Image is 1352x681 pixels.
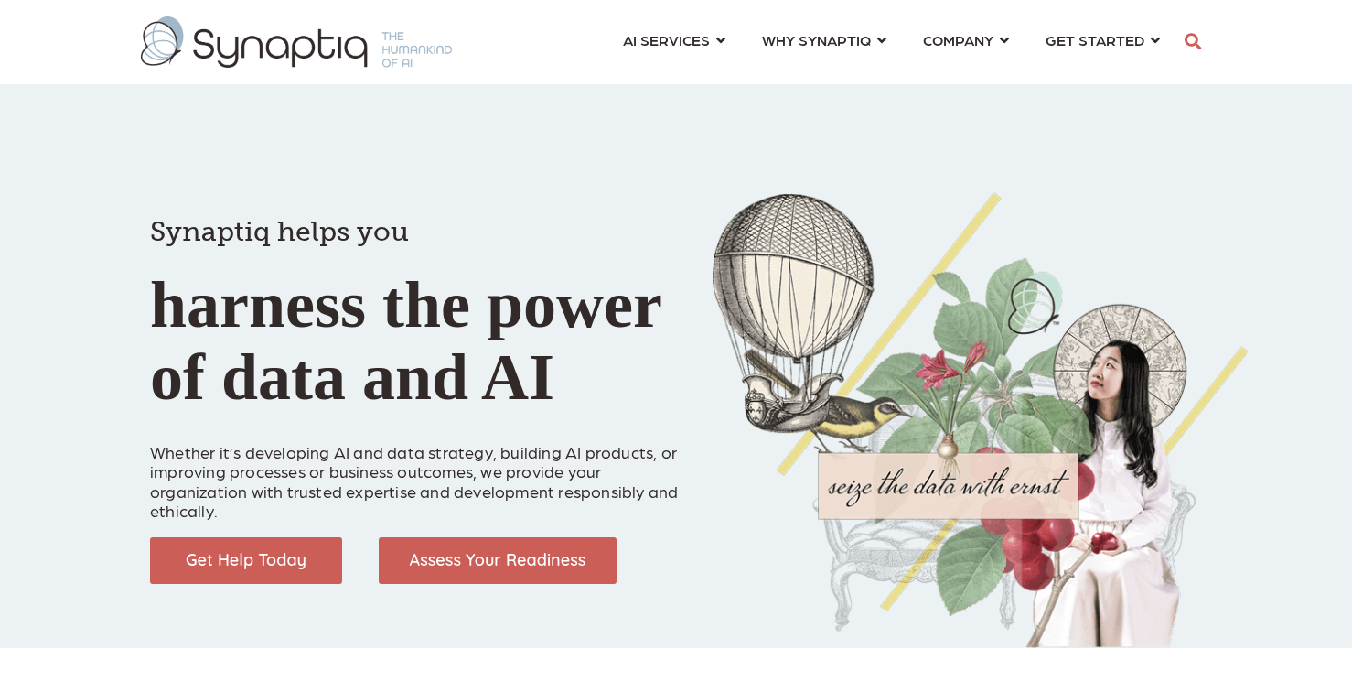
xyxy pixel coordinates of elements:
[1046,23,1160,57] a: GET STARTED
[762,27,871,52] span: WHY SYNAPTIQ
[150,215,409,248] span: Synaptiq helps you
[150,422,685,521] p: Whether it’s developing AI and data strategy, building AI products, or improving processes or bus...
[623,23,725,57] a: AI SERVICES
[762,23,886,57] a: WHY SYNAPTIQ
[713,192,1248,648] img: Collage of girl, balloon, bird, and butterfly, with seize the data with ernst text
[150,183,685,414] h1: harness the power of data and AI
[1046,27,1144,52] span: GET STARTED
[923,23,1009,57] a: COMPANY
[923,27,993,52] span: COMPANY
[605,9,1178,75] nav: menu
[379,537,617,584] img: Assess Your Readiness
[141,16,452,68] img: synaptiq logo-1
[623,27,710,52] span: AI SERVICES
[150,537,342,584] img: Get Help Today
